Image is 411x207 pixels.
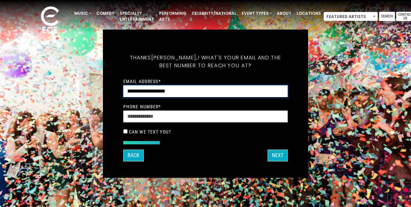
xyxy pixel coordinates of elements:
a: Performing Arts [157,8,189,25]
a: Search [379,12,395,21]
label: Email Address [123,78,161,84]
a: Event Types [239,8,274,19]
h5: Thanks ! What's your email and the best number to reach you at? [123,46,288,77]
a: Specialty Entertainment [117,8,157,25]
label: Phone Number [123,104,161,110]
a: About [274,8,294,19]
button: Back [123,150,144,161]
label: Can we text you? [129,129,171,135]
a: Locations [294,8,324,19]
span: Featured Artists [324,12,378,21]
a: Music [72,8,94,19]
button: Next [268,150,288,161]
a: Comedy [94,8,117,19]
a: Celebrity/National [189,8,239,19]
span: [PERSON_NAME], [151,54,198,61]
img: ece_new_logo_whitev2-1.png [34,5,66,36]
span: Featured Artists [324,12,377,21]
